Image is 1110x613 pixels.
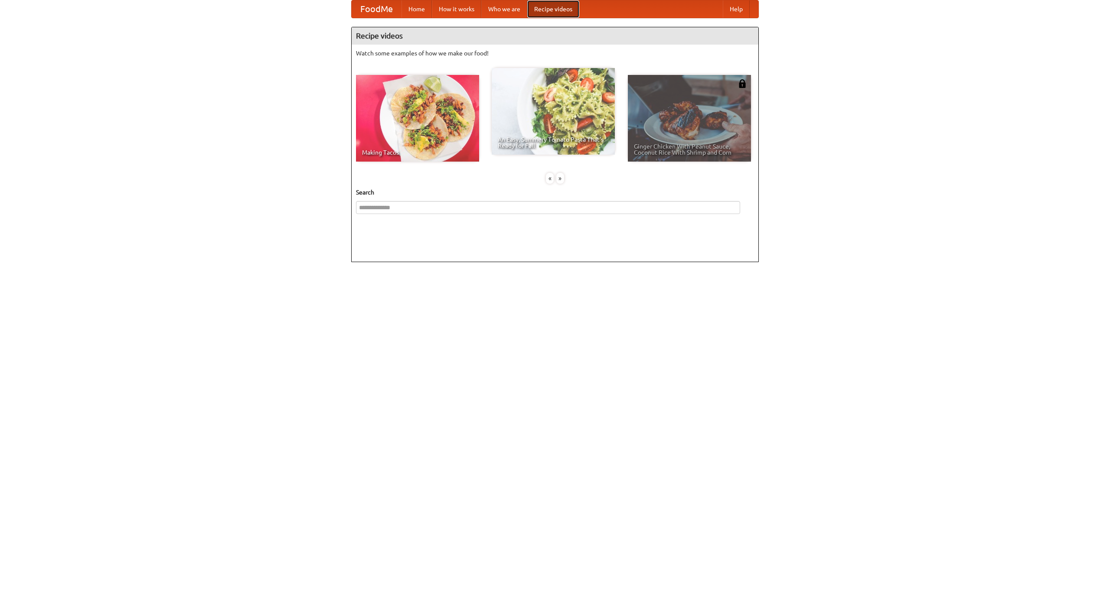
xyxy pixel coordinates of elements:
a: Help [723,0,750,18]
a: FoodMe [352,0,402,18]
span: An Easy, Summery Tomato Pasta That's Ready for Fall [498,136,609,149]
div: « [546,173,554,184]
h4: Recipe videos [352,27,758,45]
a: Who we are [481,0,527,18]
a: How it works [432,0,481,18]
a: Making Tacos [356,75,479,162]
h5: Search [356,188,754,197]
img: 483408.png [738,79,747,88]
a: An Easy, Summery Tomato Pasta That's Ready for Fall [492,68,615,155]
a: Home [402,0,432,18]
div: » [556,173,564,184]
span: Making Tacos [362,149,473,156]
p: Watch some examples of how we make our food! [356,49,754,58]
a: Recipe videos [527,0,579,18]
